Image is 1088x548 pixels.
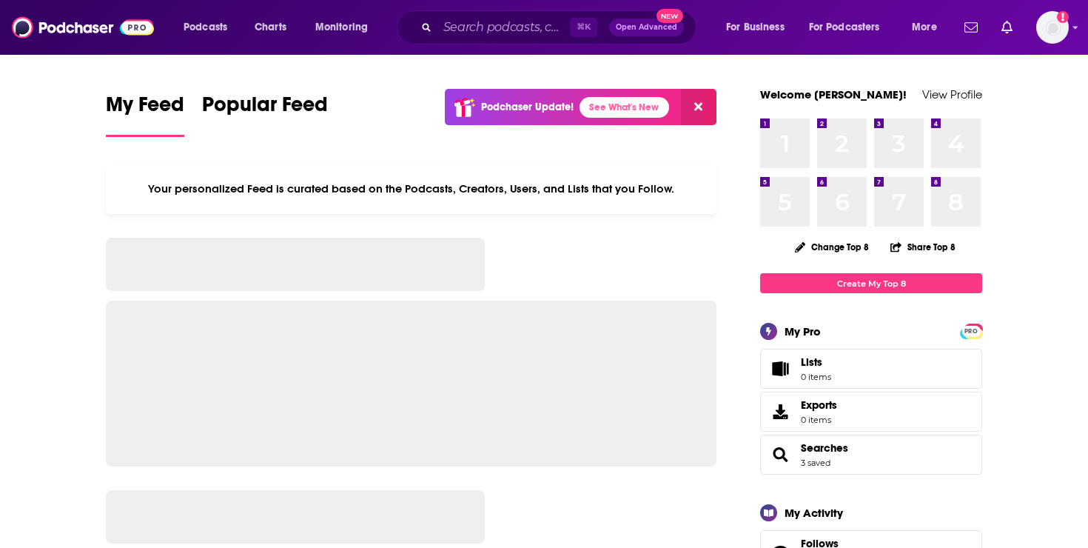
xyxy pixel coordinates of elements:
[726,17,785,38] span: For Business
[106,92,184,137] a: My Feed
[760,349,982,389] a: Lists
[202,92,328,137] a: Popular Feed
[12,13,154,41] img: Podchaser - Follow, Share and Rate Podcasts
[901,16,956,39] button: open menu
[760,273,982,293] a: Create My Top 8
[809,17,880,38] span: For Podcasters
[760,87,907,101] a: Welcome [PERSON_NAME]!
[995,15,1018,40] a: Show notifications dropdown
[173,16,246,39] button: open menu
[760,392,982,432] a: Exports
[1057,11,1069,23] svg: Add a profile image
[785,324,821,338] div: My Pro
[716,16,803,39] button: open menu
[305,16,387,39] button: open menu
[786,238,878,256] button: Change Top 8
[616,24,677,31] span: Open Advanced
[801,398,837,412] span: Exports
[580,97,669,118] a: See What's New
[411,10,711,44] div: Search podcasts, credits, & more...
[437,16,570,39] input: Search podcasts, credits, & more...
[799,16,901,39] button: open menu
[922,87,982,101] a: View Profile
[184,17,227,38] span: Podcasts
[106,92,184,126] span: My Feed
[962,326,980,337] span: PRO
[962,325,980,336] a: PRO
[315,17,368,38] span: Monitoring
[912,17,937,38] span: More
[890,233,956,261] button: Share Top 8
[801,458,830,468] a: 3 saved
[570,18,597,37] span: ⌘ K
[106,164,716,214] div: Your personalized Feed is curated based on the Podcasts, Creators, Users, and Lists that you Follow.
[765,401,795,422] span: Exports
[801,415,837,425] span: 0 items
[765,358,795,379] span: Lists
[481,101,574,113] p: Podchaser Update!
[1036,11,1069,44] img: User Profile
[202,92,328,126] span: Popular Feed
[1036,11,1069,44] span: Logged in as DoraMarie4
[785,506,843,520] div: My Activity
[255,17,286,38] span: Charts
[760,435,982,475] span: Searches
[657,9,683,23] span: New
[801,355,822,369] span: Lists
[245,16,295,39] a: Charts
[801,372,831,382] span: 0 items
[801,441,848,455] a: Searches
[801,355,831,369] span: Lists
[1036,11,1069,44] button: Show profile menu
[765,444,795,465] a: Searches
[609,19,684,36] button: Open AdvancedNew
[958,15,984,40] a: Show notifications dropdown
